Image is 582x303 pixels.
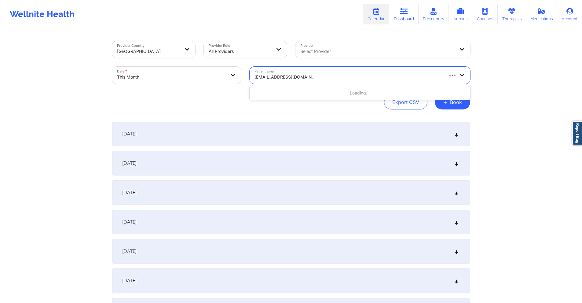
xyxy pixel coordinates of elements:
div: Loading... [250,87,470,98]
a: Report Bug [572,121,582,145]
span: [DATE] [122,160,137,166]
a: Admins [448,4,472,24]
a: Dashboard [389,4,419,24]
a: Therapists [498,4,526,24]
a: Calendar [363,4,389,24]
span: [DATE] [122,248,137,254]
span: [DATE] [122,278,137,284]
a: Coaches [472,4,498,24]
span: [DATE] [122,219,137,225]
div: [GEOGRAPHIC_DATA] [117,45,180,58]
button: +Book [435,95,470,109]
span: + [443,100,448,104]
button: Export CSV [384,95,427,109]
div: This Month [117,70,226,84]
span: [DATE] [122,131,137,137]
span: [DATE] [122,190,137,196]
div: All Providers [209,45,272,58]
a: Medications [526,4,558,24]
a: Prescribers [419,4,449,24]
a: Account [557,4,582,24]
